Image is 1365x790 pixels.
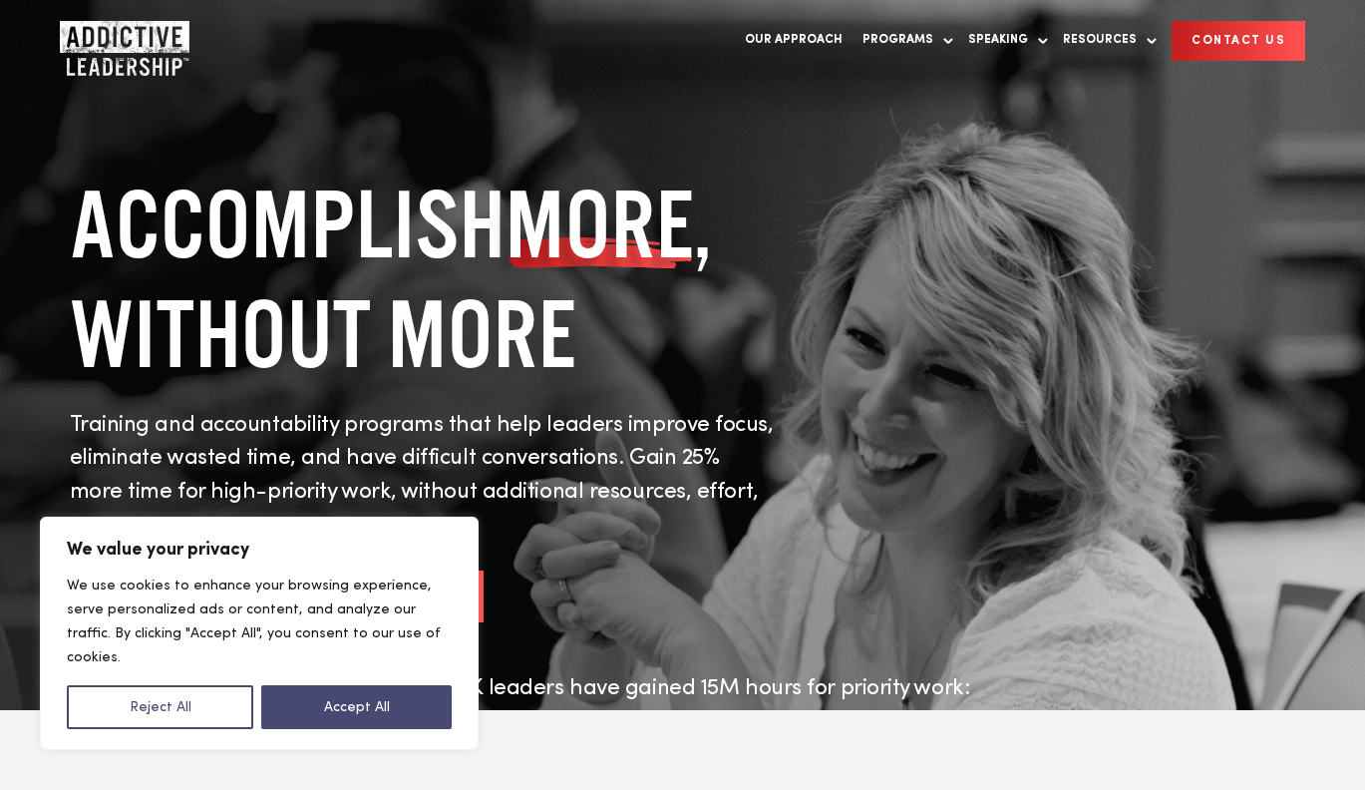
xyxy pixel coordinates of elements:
p: Training and accountability programs that help leaders improve focus, eliminate wasted time, and ... [70,409,778,543]
a: CONTACT US [1172,21,1305,61]
a: Programs [853,20,953,61]
a: Resources [1053,20,1157,61]
button: Reject All [67,685,253,729]
div: We value your privacy [40,517,479,750]
p: We value your privacy [67,538,452,562]
a: Home [60,21,179,61]
button: Accept All [261,685,452,729]
span: MORE [506,170,694,279]
p: We use cookies to enhance your browsing experience, serve personalized ads or content, and analyz... [67,574,452,669]
h1: ACCOMPLISH , WITHOUT MORE [70,170,778,389]
a: Speaking [958,20,1048,61]
a: Our Approach [735,20,853,61]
